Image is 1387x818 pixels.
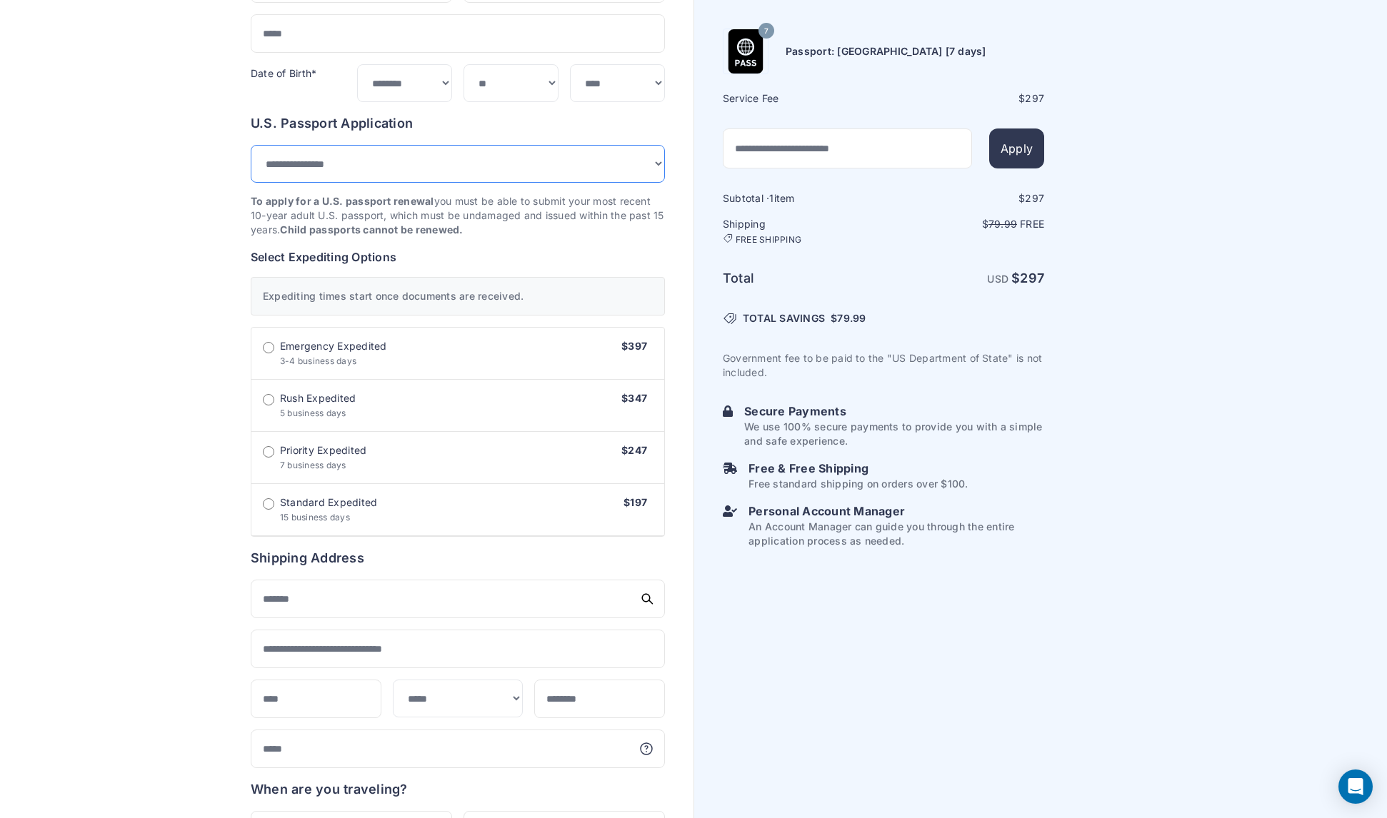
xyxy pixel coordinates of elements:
[885,217,1044,231] p: $
[251,779,408,799] h6: When are you traveling?
[1020,218,1044,230] span: Free
[723,217,882,246] h6: Shipping
[280,339,387,353] span: Emergency Expedited
[988,218,1017,230] span: 79.99
[885,191,1044,206] div: $
[621,392,647,404] span: $347
[723,29,768,74] img: Product Name
[786,44,986,59] h6: Passport: [GEOGRAPHIC_DATA] [7 days]
[1025,192,1044,204] span: 297
[723,191,882,206] h6: Subtotal · item
[1338,769,1373,804] div: Open Intercom Messenger
[251,194,665,237] p: you must be able to submit your most recent 10-year adult U.S. passport, which must be undamaged ...
[621,340,647,352] span: $397
[736,234,801,246] span: FREE SHIPPING
[989,128,1044,168] button: Apply
[251,67,316,79] label: Date of Birth*
[280,223,463,236] strong: Child passports cannot be renewed.
[280,355,356,366] span: 3-4 business days
[837,312,866,324] span: 79.99
[280,495,377,510] span: Standard Expedited
[280,408,346,418] span: 5 business days
[831,311,866,325] span: $
[280,391,356,405] span: Rush Expedited
[251,277,665,315] div: Expediting times start once documents are received.
[748,520,1044,548] p: An Account Manager can guide you through the entire application process as needed.
[280,443,366,458] span: Priority Expedited
[251,248,665,266] h6: Select Expediting Options
[1011,271,1044,286] strong: $
[748,503,1044,520] h6: Personal Account Manager
[885,91,1044,106] div: $
[723,91,882,106] h6: Service Fee
[987,273,1008,285] span: USD
[621,444,647,456] span: $247
[748,460,968,477] h6: Free & Free Shipping
[748,477,968,491] p: Free standard shipping on orders over $100.
[280,460,346,470] span: 7 business days
[723,351,1044,380] p: Government fee to be paid to the "US Department of State" is not included.
[723,268,882,288] h6: Total
[1020,271,1044,286] span: 297
[251,113,665,133] h6: U.S. Passport Application
[744,403,1044,420] h6: Secure Payments
[743,311,825,325] span: TOTAL SAVINGS
[764,21,768,40] span: 7
[280,512,350,522] span: 15 business days
[744,420,1044,448] p: We use 100% secure payments to provide you with a simple and safe experience.
[639,742,654,756] svg: More information
[769,192,773,204] span: 1
[251,548,665,568] h6: Shipping Address
[251,195,434,207] strong: To apply for a U.S. passport renewal
[624,496,647,508] span: $197
[1025,92,1044,104] span: 297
